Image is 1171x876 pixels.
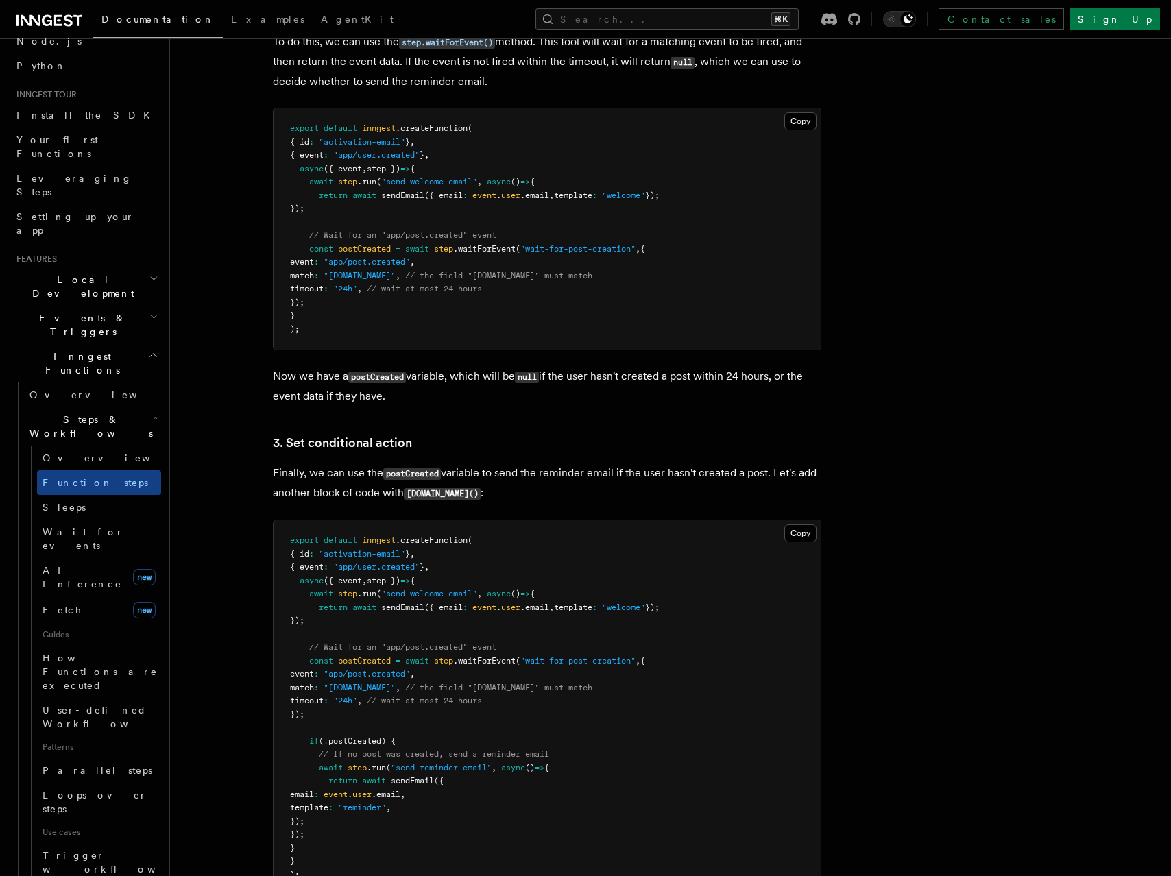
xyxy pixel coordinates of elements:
span: , [396,271,400,280]
span: ({ event [324,576,362,585]
span: Install the SDK [16,110,158,121]
span: match [290,683,314,692]
span: // the field "[DOMAIN_NAME]" must match [405,271,592,280]
a: Sign Up [1070,8,1160,30]
a: step.waitForEvent() [399,35,495,48]
button: Toggle dark mode [883,11,916,27]
span: . [496,603,501,612]
span: "welcome" [602,191,645,200]
a: Contact sales [939,8,1064,30]
span: : [309,549,314,559]
p: Finally, we can use the variable to send the reminder email if the user hasn't created a post. Le... [273,463,821,503]
span: () [511,177,520,186]
span: event [324,790,348,799]
span: step }) [367,576,400,585]
span: { [640,656,645,666]
a: 3. Set conditional action [273,433,412,452]
span: async [501,763,525,772]
button: Steps & Workflows [24,407,161,446]
a: Overview [24,382,161,407]
a: Overview [37,446,161,470]
a: Sleeps [37,495,161,520]
span: new [133,569,156,585]
a: Setting up your app [11,204,161,243]
span: , [410,549,415,559]
span: return [319,603,348,612]
button: Events & Triggers [11,306,161,344]
span: ! [324,736,328,746]
span: "app/post.created" [324,669,410,679]
span: user [501,603,520,612]
span: Python [16,60,67,71]
span: { [410,164,415,173]
span: new [133,602,156,618]
span: const [309,656,333,666]
span: // wait at most 24 hours [367,284,482,293]
span: { event [290,562,324,572]
span: Node.js [16,36,82,47]
span: }); [290,816,304,826]
span: template [554,191,592,200]
span: Inngest tour [11,89,77,100]
button: Search...⌘K [535,8,799,30]
code: null [515,372,539,383]
span: "welcome" [602,603,645,612]
span: timeout [290,284,324,293]
span: => [400,164,410,173]
span: match [290,271,314,280]
span: postCreated) { [328,736,396,746]
span: => [400,576,410,585]
span: ( [468,535,472,545]
a: Documentation [93,4,223,38]
span: => [520,589,530,598]
span: = [396,656,400,666]
span: ( [376,177,381,186]
span: inngest [362,123,396,133]
span: ({ [434,776,444,786]
button: Local Development [11,267,161,306]
span: Overview [29,389,171,400]
span: "wait-for-post-creation" [520,656,636,666]
span: return [328,776,357,786]
span: : [324,696,328,705]
span: ({ email [424,603,463,612]
span: : [324,284,328,293]
span: // wait at most 24 hours [367,696,482,705]
span: } [405,137,410,147]
span: const [309,244,333,254]
span: sendEmail [381,603,424,612]
span: Documentation [101,14,215,25]
span: Examples [231,14,304,25]
span: , [636,656,640,666]
span: : [314,683,319,692]
span: : [314,790,319,799]
span: = [396,244,400,254]
span: , [410,257,415,267]
span: Parallel steps [43,765,152,776]
span: "reminder" [338,803,386,812]
span: await [319,763,343,772]
span: Guides [37,624,161,646]
a: AI Inferencenew [37,558,161,596]
span: , [410,137,415,147]
span: sendEmail [381,191,424,200]
code: step.waitForEvent() [399,37,495,49]
span: => [520,177,530,186]
p: Now we have a variable, which will be if the user hasn't created a post within 24 hours, or the e... [273,367,821,406]
span: , [549,603,554,612]
span: }); [645,603,660,612]
span: await [405,244,429,254]
span: // If no post was created, send a reminder email [319,749,549,759]
a: Parallel steps [37,758,161,783]
span: }); [290,616,304,625]
span: "send-welcome-email" [381,589,477,598]
span: : [324,562,328,572]
span: AgentKit [321,14,394,25]
span: { [530,177,535,186]
span: } [405,549,410,559]
span: async [487,177,511,186]
span: .email [520,191,549,200]
span: default [324,535,357,545]
span: // Wait for an "app/post.created" event [309,642,496,652]
button: Inngest Functions [11,344,161,382]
